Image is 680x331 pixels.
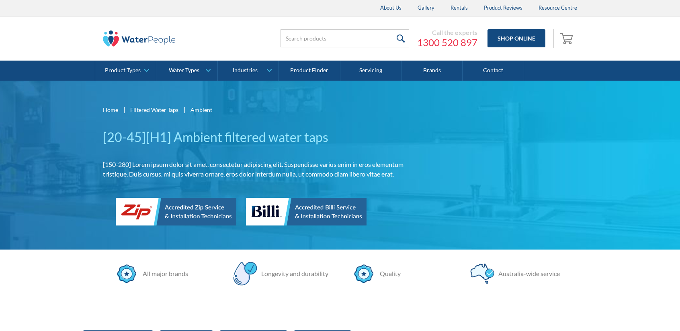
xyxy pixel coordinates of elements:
img: The Water People [103,30,175,47]
div: Australia-wide service [494,269,560,278]
img: shopping cart [560,32,575,45]
p: [150-280] Lorem ipsum dolor sit amet, consectetur adipiscing elit. Suspendisse varius enim in ero... [103,160,412,179]
div: | [122,105,126,114]
input: Search products [281,29,409,47]
a: Product Types [95,61,156,81]
a: Filtered Water Taps [130,106,178,114]
div: Quality [376,269,401,278]
a: Brands [401,61,463,81]
div: | [182,105,186,114]
div: Product Types [105,67,141,74]
a: Shop Online [487,29,545,47]
div: Ambient [190,106,212,114]
a: Product Finder [279,61,340,81]
a: Contact [463,61,524,81]
a: Industries [218,61,279,81]
a: Water Types [156,61,217,81]
a: Open empty cart [558,29,577,48]
div: Industries [233,67,258,74]
h1: [20-45][H1] Ambient filtered water taps [103,128,412,147]
div: Longevity and durability [257,269,328,278]
div: All major brands [139,269,188,278]
div: Water Types [169,67,199,74]
a: Home [103,106,118,114]
a: Servicing [340,61,401,81]
div: Call the experts [417,28,477,37]
a: 1300 520 897 [417,37,477,49]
